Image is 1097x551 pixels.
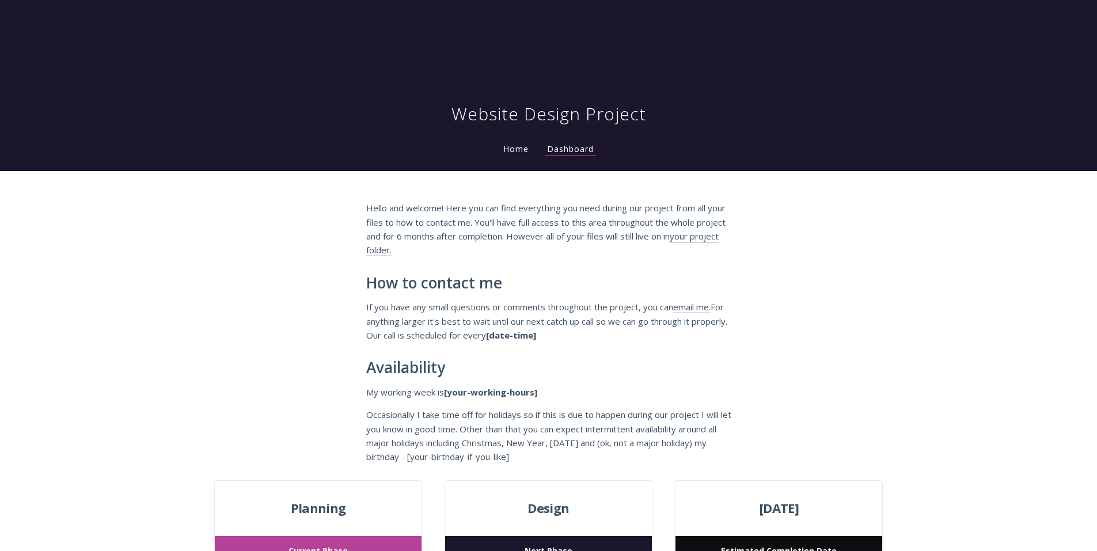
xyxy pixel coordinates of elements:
p: Occasionally I take time off for holidays so if this is due to happen during our project I will l... [366,408,731,464]
p: My working week is [366,385,731,399]
strong: [date-time] [486,329,536,341]
p: If you have any small questions or comments throughout the project, you can For anything larger i... [366,300,731,342]
h1: Website Design Project [451,102,646,126]
h2: Availability [366,359,731,377]
span: Planning [215,498,421,519]
a: Home [501,143,531,154]
span: Design [445,498,651,519]
a: email me. [673,301,711,313]
a: Dashboard [545,143,596,156]
span: [DATE] [675,498,882,519]
strong: [your-working-hours] [444,386,537,398]
p: Hello and welcome! Here you can find everything you need during our project from all your files t... [366,201,731,257]
h2: How to contact me [366,275,731,292]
